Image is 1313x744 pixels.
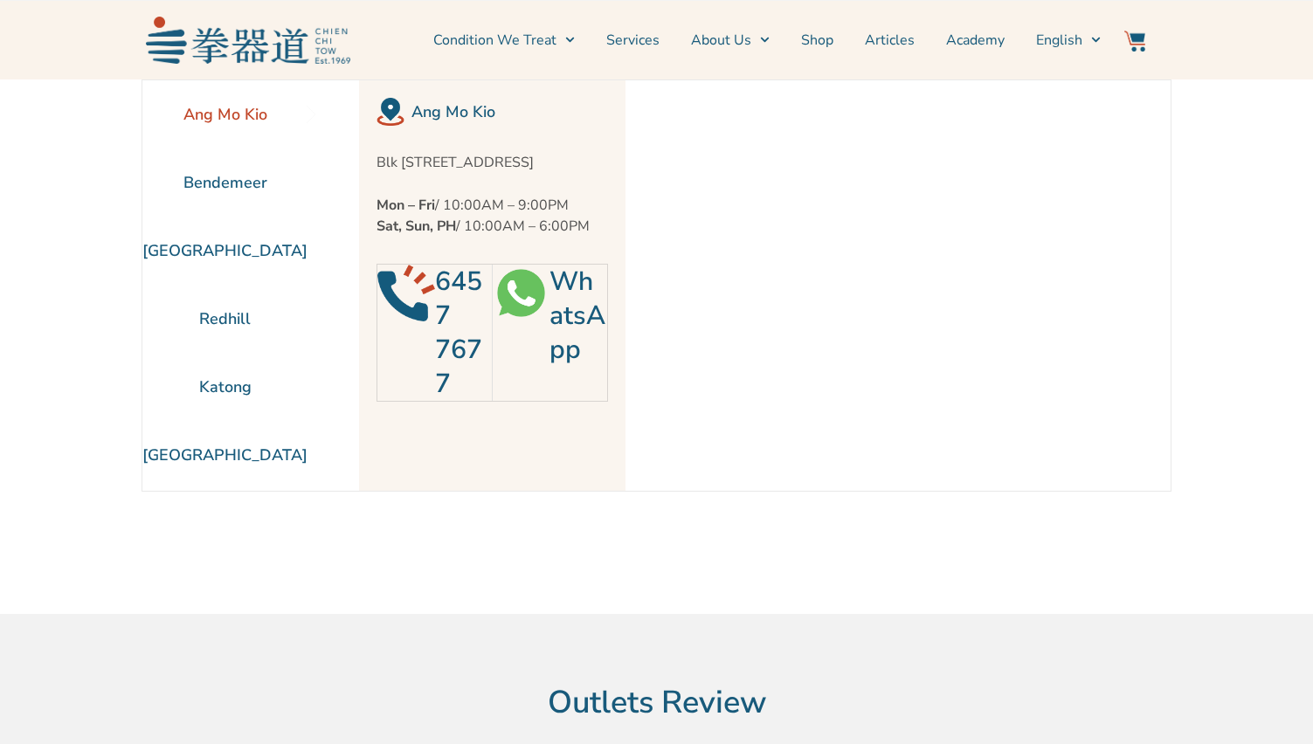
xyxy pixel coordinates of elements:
iframe: Chien Chi Tow Healthcare Ang Mo Kio [625,80,1120,491]
a: Condition We Treat [433,18,575,62]
img: Website Icon-03 [1124,31,1145,52]
span: English [1036,30,1082,51]
p: / 10:00AM – 9:00PM / 10:00AM – 6:00PM [377,195,608,237]
nav: Menu [359,18,1102,62]
h2: Outlets Review [155,684,1159,722]
a: Services [606,18,660,62]
p: Blk [STREET_ADDRESS] [377,152,608,173]
a: 6457 7677 [435,264,482,402]
strong: Mon – Fri [377,196,435,215]
strong: Sat, Sun, PH [377,217,456,236]
a: Articles [865,18,915,62]
a: Switch to English [1036,18,1101,62]
a: Shop [801,18,833,62]
a: Academy [946,18,1005,62]
h2: Ang Mo Kio [411,100,608,124]
a: About Us [691,18,770,62]
a: WhatsApp [549,264,605,368]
